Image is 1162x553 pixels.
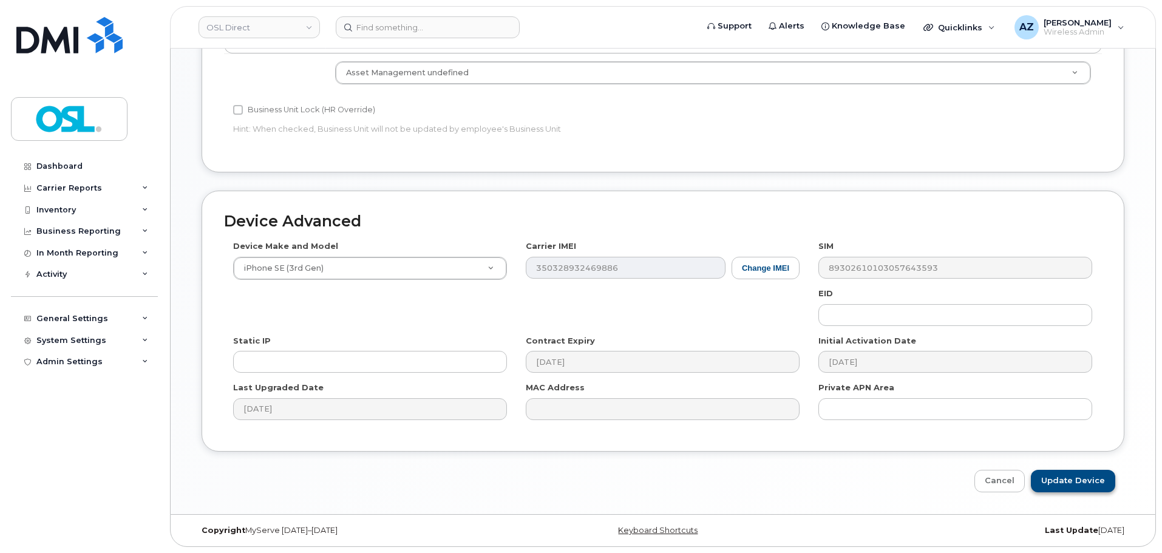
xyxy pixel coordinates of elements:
[1044,18,1112,27] span: [PERSON_NAME]
[1006,15,1133,39] div: Andy Zhang
[760,14,813,38] a: Alerts
[915,15,1004,39] div: Quicklinks
[336,16,520,38] input: Find something...
[974,470,1025,492] a: Cancel
[526,240,576,252] label: Carrier IMEI
[732,257,800,279] button: Change IMEI
[233,240,338,252] label: Device Make and Model
[233,382,324,393] label: Last Upgraded Date
[1019,20,1034,35] span: AZ
[336,62,1090,84] a: Asset Management undefined
[233,103,375,117] label: Business Unit Lock (HR Override)
[526,382,585,393] label: MAC Address
[818,335,916,347] label: Initial Activation Date
[199,16,320,38] a: OSL Direct
[813,14,914,38] a: Knowledge Base
[233,105,243,115] input: Business Unit Lock (HR Override)
[202,526,245,535] strong: Copyright
[526,335,595,347] label: Contract Expiry
[779,20,804,32] span: Alerts
[237,263,324,274] span: iPhone SE (3rd Gen)
[1044,27,1112,37] span: Wireless Admin
[818,382,894,393] label: Private APN Area
[938,22,982,32] span: Quicklinks
[1045,526,1098,535] strong: Last Update
[233,335,271,347] label: Static IP
[1031,470,1115,492] input: Update Device
[718,20,752,32] span: Support
[234,257,506,279] a: iPhone SE (3rd Gen)
[618,526,698,535] a: Keyboard Shortcuts
[699,14,760,38] a: Support
[820,526,1133,535] div: [DATE]
[818,240,834,252] label: SIM
[192,526,506,535] div: MyServe [DATE]–[DATE]
[818,288,833,299] label: EID
[346,68,469,77] span: Asset Management undefined
[224,213,1102,230] h2: Device Advanced
[832,20,905,32] span: Knowledge Base
[233,123,800,135] p: Hint: When checked, Business Unit will not be updated by employee's Business Unit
